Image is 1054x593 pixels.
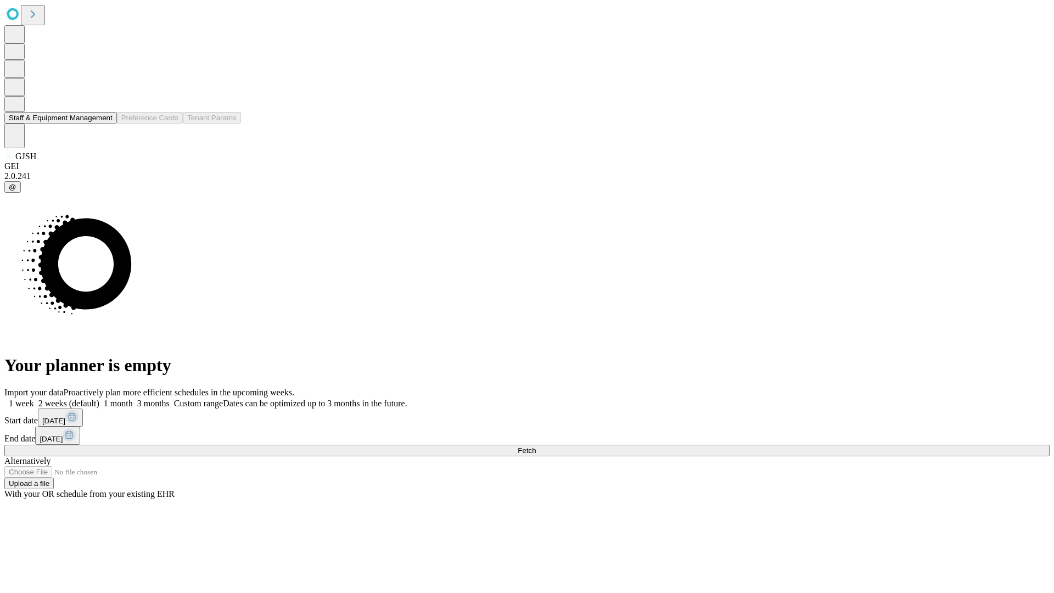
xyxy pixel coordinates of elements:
button: [DATE] [35,427,80,445]
div: Start date [4,409,1050,427]
button: Fetch [4,445,1050,456]
div: End date [4,427,1050,445]
span: With your OR schedule from your existing EHR [4,489,175,499]
span: Alternatively [4,456,51,466]
span: 3 months [137,399,170,408]
span: 2 weeks (default) [38,399,99,408]
span: @ [9,183,16,191]
button: Preference Cards [117,112,183,124]
button: @ [4,181,21,193]
button: [DATE] [38,409,83,427]
h1: Your planner is empty [4,355,1050,376]
div: 2.0.241 [4,171,1050,181]
span: 1 month [104,399,133,408]
button: Staff & Equipment Management [4,112,117,124]
span: Custom range [174,399,223,408]
span: [DATE] [42,417,65,425]
span: 1 week [9,399,34,408]
button: Tenant Params [183,112,241,124]
span: [DATE] [40,435,63,443]
span: GJSH [15,152,36,161]
span: Proactively plan more efficient schedules in the upcoming weeks. [64,388,294,397]
button: Upload a file [4,478,54,489]
div: GEI [4,161,1050,171]
span: Fetch [518,446,536,455]
span: Import your data [4,388,64,397]
span: Dates can be optimized up to 3 months in the future. [223,399,407,408]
